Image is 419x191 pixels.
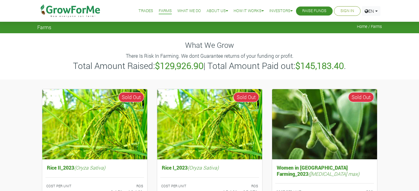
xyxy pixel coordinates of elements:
[38,61,381,71] h3: Total Amount Raised: | Total Amount Paid out: .
[155,60,203,71] b: $129,926.90
[272,89,377,160] img: growforme image
[45,163,144,172] h5: Rice II_2023
[362,6,380,16] a: EN
[302,8,326,14] a: Raise Funds
[348,92,374,102] span: Sold Out
[269,8,293,14] a: Investors
[157,89,262,160] img: growforme image
[37,41,382,50] h4: What We Grow
[207,8,228,14] a: About Us
[357,24,382,29] span: Home / Farms
[215,184,258,189] p: ROS
[37,24,51,30] span: Farms
[139,8,153,14] a: Trades
[161,184,204,189] p: COST PER UNIT
[159,8,172,14] a: Farms
[234,8,264,14] a: How it Works
[46,184,89,189] p: COST PER UNIT
[295,60,344,71] b: $145,183.40
[74,164,105,171] i: (Oryza Sativa)
[340,8,354,14] a: Sign In
[42,89,147,160] img: growforme image
[275,163,374,178] h5: Women in [GEOGRAPHIC_DATA] Farming_2023
[160,163,259,172] h5: Rice I_2023
[308,171,359,177] i: ([MEDICAL_DATA] max)
[118,92,144,102] span: Sold Out
[188,164,219,171] i: (Oryza Sativa)
[177,8,201,14] a: What We Do
[233,92,259,102] span: Sold Out
[100,184,143,189] p: ROS
[38,52,381,60] p: There Is Risk In Farming. We dont Guarantee returns of your funding or profit.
